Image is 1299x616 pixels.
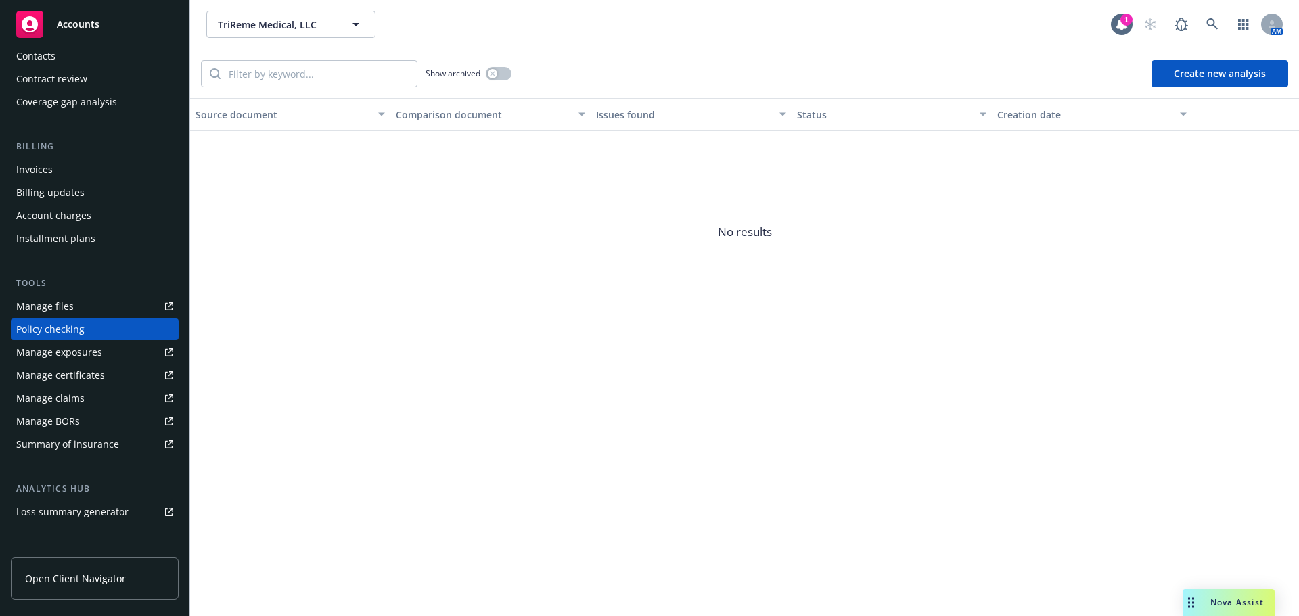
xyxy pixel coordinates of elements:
div: Summary of insurance [16,433,119,455]
a: Manage certificates [11,364,179,386]
div: Comparison document [396,108,570,122]
div: Manage files [16,295,74,317]
div: Analytics hub [11,482,179,496]
a: Accounts [11,5,179,43]
button: TriReme Medical, LLC [206,11,375,38]
a: Invoices [11,159,179,181]
a: Installment plans [11,228,179,250]
a: Account charges [11,205,179,227]
span: Show archived [426,68,480,79]
div: Tools [11,277,179,290]
div: Status [797,108,972,122]
div: Billing updates [16,182,85,204]
div: Billing [11,140,179,153]
a: Switch app [1230,11,1257,38]
a: Manage exposures [11,341,179,363]
div: Installment plans [16,228,95,250]
div: Manage claims [16,387,85,409]
a: Search [1199,11,1226,38]
div: Issues found [596,108,771,122]
button: Creation date [992,98,1192,131]
span: Open Client Navigator [25,571,126,586]
div: Creation date [997,108,1172,122]
a: Manage files [11,295,179,317]
span: Nova Assist [1210,596,1264,608]
div: Invoices [16,159,53,181]
a: Policy checking [11,318,179,340]
a: Report a Bug [1168,11,1195,38]
div: Manage BORs [16,410,80,432]
a: Start snowing [1137,11,1164,38]
button: Status [792,98,992,131]
a: Manage BORs [11,410,179,432]
div: Manage exposures [16,341,102,363]
span: TriReme Medical, LLC [218,18,335,32]
input: Filter by keyword... [221,61,417,87]
div: Drag to move [1183,589,1200,616]
span: No results [190,131,1299,333]
button: Source document [190,98,390,131]
button: Issues found [591,98,791,131]
svg: Search [210,68,221,79]
span: Accounts [57,19,99,30]
a: Contacts [11,45,179,67]
a: Billing updates [11,182,179,204]
div: Policy checking [16,318,85,340]
a: Summary of insurance [11,433,179,455]
a: Loss summary generator [11,501,179,523]
div: Coverage gap analysis [16,91,117,113]
div: Source document [196,108,370,122]
div: Contacts [16,45,55,67]
div: Loss summary generator [16,501,129,523]
a: Manage claims [11,387,179,409]
div: Manage certificates [16,364,105,386]
button: Comparison document [390,98,591,131]
div: Contract review [16,68,87,90]
button: Nova Assist [1183,589,1275,616]
div: 1 [1120,14,1133,26]
a: Coverage gap analysis [11,91,179,113]
button: Create new analysis [1152,60,1288,87]
div: Account charges [16,205,91,227]
a: Contract review [11,68,179,90]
